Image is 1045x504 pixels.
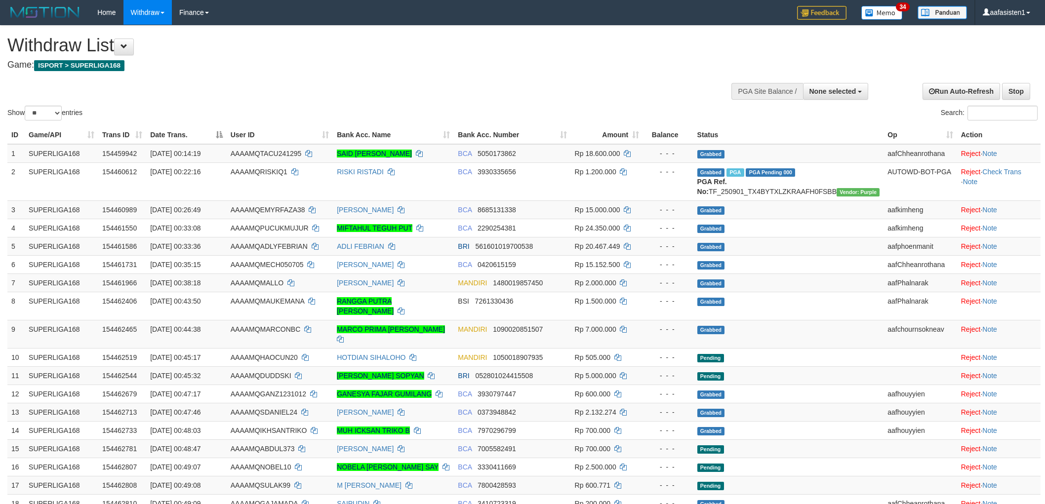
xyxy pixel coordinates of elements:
[458,279,487,287] span: MANDIRI
[982,297,997,305] a: Note
[643,126,693,144] th: Balance
[478,390,516,398] span: Copy 3930797447 to clipboard
[7,162,25,200] td: 2
[982,408,997,416] a: Note
[25,237,98,255] td: SUPERLIGA168
[25,200,98,219] td: SUPERLIGA168
[697,168,725,177] span: Grabbed
[478,224,516,232] span: Copy 2290254381 to clipboard
[337,206,394,214] a: [PERSON_NAME]
[957,458,1041,476] td: ·
[150,279,201,287] span: [DATE] 00:38:18
[957,273,1041,292] td: ·
[884,200,957,219] td: aafkimheng
[726,168,744,177] span: Marked by aafnonsreyleab
[961,372,981,380] a: Reject
[982,353,997,361] a: Note
[150,463,201,471] span: [DATE] 00:49:07
[697,261,725,270] span: Grabbed
[575,481,610,489] span: Rp 600.771
[961,445,981,453] a: Reject
[575,242,620,250] span: Rp 20.467.449
[961,426,981,434] a: Reject
[961,261,981,269] a: Reject
[7,292,25,320] td: 8
[575,325,616,333] span: Rp 7.000.000
[231,150,302,157] span: AAAAMQTACU241295
[337,325,445,333] a: MARCO PRIMA [PERSON_NAME]
[231,372,291,380] span: AAAAMQDUDDSKI
[102,390,137,398] span: 154462679
[102,261,137,269] span: 154461731
[231,242,308,250] span: AAAAMQADLYFEBRIAN
[25,348,98,366] td: SUPERLIGA168
[647,149,689,158] div: - - -
[7,36,687,55] h1: Withdraw List
[961,408,981,416] a: Reject
[102,206,137,214] span: 154460989
[475,372,533,380] span: Copy 052801024415508 to clipboard
[896,2,909,11] span: 34
[982,445,997,453] a: Note
[575,445,610,453] span: Rp 700.000
[961,353,981,361] a: Reject
[150,325,201,333] span: [DATE] 00:44:38
[25,292,98,320] td: SUPERLIGA168
[34,60,124,71] span: ISPORT > SUPERLIGA168
[458,426,472,434] span: BCA
[647,462,689,472] div: - - -
[102,242,137,250] span: 154461586
[337,261,394,269] a: [PERSON_NAME]
[1002,83,1030,100] a: Stop
[647,426,689,435] div: - - -
[884,320,957,348] td: aafchournsokneav
[478,261,516,269] span: Copy 0420615159 to clipboard
[25,439,98,458] td: SUPERLIGA168
[884,219,957,237] td: aafkimheng
[102,426,137,434] span: 154462733
[575,168,616,176] span: Rp 1.200.000
[697,206,725,215] span: Grabbed
[458,481,472,489] span: BCA
[231,481,290,489] span: AAAAMQSULAK99
[697,372,724,381] span: Pending
[961,325,981,333] a: Reject
[837,188,880,196] span: Vendor URL: https://trx4.1velocity.biz
[571,126,643,144] th: Amount: activate to sort column ascending
[982,261,997,269] a: Note
[25,320,98,348] td: SUPERLIGA168
[25,385,98,403] td: SUPERLIGA168
[7,106,82,120] label: Show entries
[102,279,137,287] span: 154461966
[102,481,137,489] span: 154462808
[150,372,201,380] span: [DATE] 00:45:32
[475,297,514,305] span: Copy 7261330436 to clipboard
[697,243,725,251] span: Grabbed
[454,126,570,144] th: Bank Acc. Number: activate to sort column ascending
[957,162,1041,200] td: · ·
[982,390,997,398] a: Note
[333,126,454,144] th: Bank Acc. Name: activate to sort column ascending
[478,206,516,214] span: Copy 8685131338 to clipboard
[697,409,725,417] span: Grabbed
[647,296,689,306] div: - - -
[957,476,1041,494] td: ·
[337,390,432,398] a: GANESYA FAJAR GUMILANG
[982,372,997,380] a: Note
[7,219,25,237] td: 4
[961,279,981,287] a: Reject
[884,126,957,144] th: Op: activate to sort column ascending
[957,126,1041,144] th: Action
[150,224,201,232] span: [DATE] 00:33:08
[963,178,978,186] a: Note
[458,372,469,380] span: BRI
[697,390,725,399] span: Grabbed
[478,481,516,489] span: Copy 7800428593 to clipboard
[337,224,412,232] a: MIFTAHUL TEGUH PUT
[575,408,616,416] span: Rp 2.132.274
[458,445,472,453] span: BCA
[697,279,725,288] span: Grabbed
[25,162,98,200] td: SUPERLIGA168
[961,481,981,489] a: Reject
[697,464,724,472] span: Pending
